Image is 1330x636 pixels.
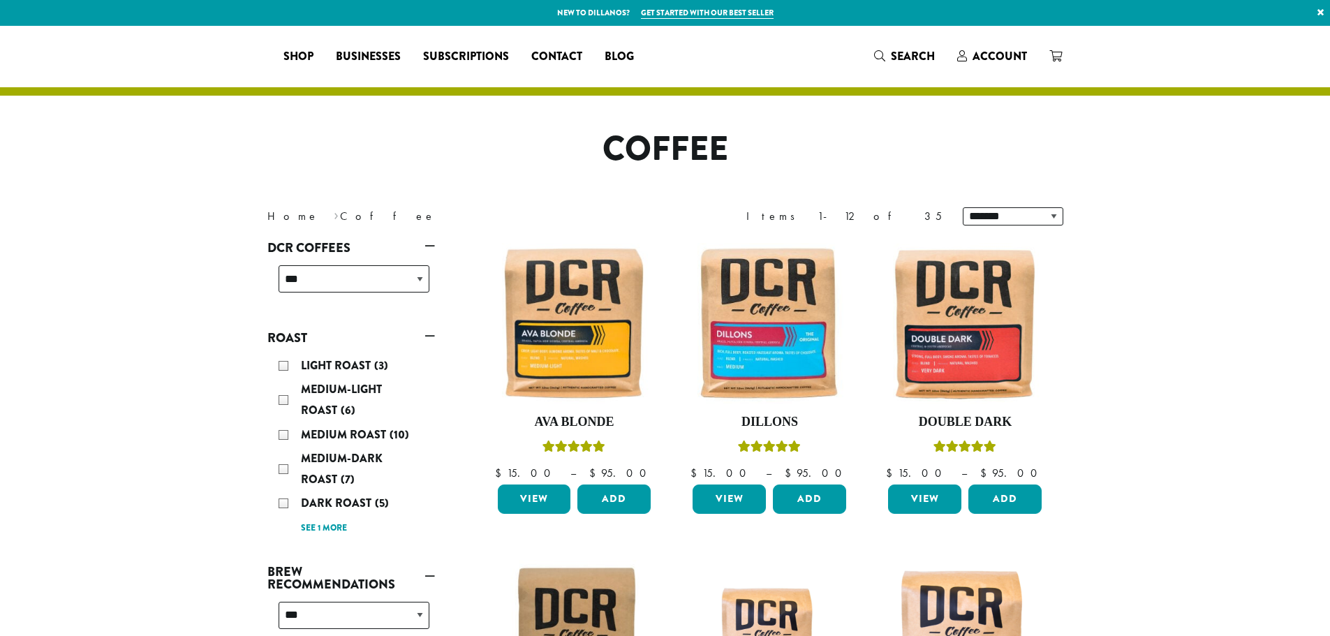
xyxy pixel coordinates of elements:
span: Account [973,48,1027,64]
bdi: 95.00 [980,466,1044,480]
h1: Coffee [257,129,1074,170]
a: Home [267,209,319,223]
span: Dark Roast [301,495,375,511]
a: Shop [272,45,325,68]
a: DCR Coffees [267,236,435,260]
span: Light Roast [301,357,374,374]
div: Rated 5.00 out of 5 [542,438,605,459]
a: Brew Recommendations [267,560,435,596]
a: View [498,485,571,514]
span: – [961,466,967,480]
a: View [693,485,766,514]
bdi: 15.00 [886,466,948,480]
h4: Ava Blonde [494,415,655,430]
span: Medium Roast [301,427,390,443]
span: (3) [374,357,388,374]
span: $ [886,466,898,480]
nav: Breadcrumb [267,208,644,225]
span: $ [785,466,797,480]
span: (6) [341,402,355,418]
img: Double-Dark-12oz-300x300.jpg [885,243,1045,404]
span: – [766,466,771,480]
a: Ava BlondeRated 5.00 out of 5 [494,243,655,479]
div: Rated 5.00 out of 5 [738,438,801,459]
a: See 1 more [301,522,347,535]
h4: Dillons [689,415,850,430]
a: View [888,485,961,514]
span: Businesses [336,48,401,66]
button: Add [577,485,651,514]
span: $ [495,466,507,480]
span: (10) [390,427,409,443]
button: Add [773,485,846,514]
span: Search [891,48,935,64]
img: Ava-Blonde-12oz-1-300x300.jpg [494,243,654,404]
h4: Double Dark [885,415,1045,430]
span: – [570,466,576,480]
bdi: 95.00 [785,466,848,480]
span: $ [589,466,601,480]
span: Medium-Light Roast [301,381,382,418]
a: Search [863,45,946,68]
span: (7) [341,471,355,487]
a: DillonsRated 5.00 out of 5 [689,243,850,479]
img: Dillons-12oz-300x300.jpg [689,243,850,404]
span: Subscriptions [423,48,509,66]
span: Medium-Dark Roast [301,450,383,487]
div: Rated 4.50 out of 5 [933,438,996,459]
bdi: 95.00 [589,466,653,480]
a: Double DarkRated 4.50 out of 5 [885,243,1045,479]
div: DCR Coffees [267,260,435,309]
span: (5) [375,495,389,511]
span: Shop [283,48,313,66]
div: Items 1-12 of 35 [746,208,942,225]
span: $ [980,466,992,480]
span: Blog [605,48,634,66]
span: › [334,203,339,225]
div: Roast [267,350,435,543]
span: Contact [531,48,582,66]
button: Add [968,485,1042,514]
bdi: 15.00 [690,466,753,480]
a: Get started with our best seller [641,7,774,19]
a: Roast [267,326,435,350]
bdi: 15.00 [495,466,557,480]
span: $ [690,466,702,480]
